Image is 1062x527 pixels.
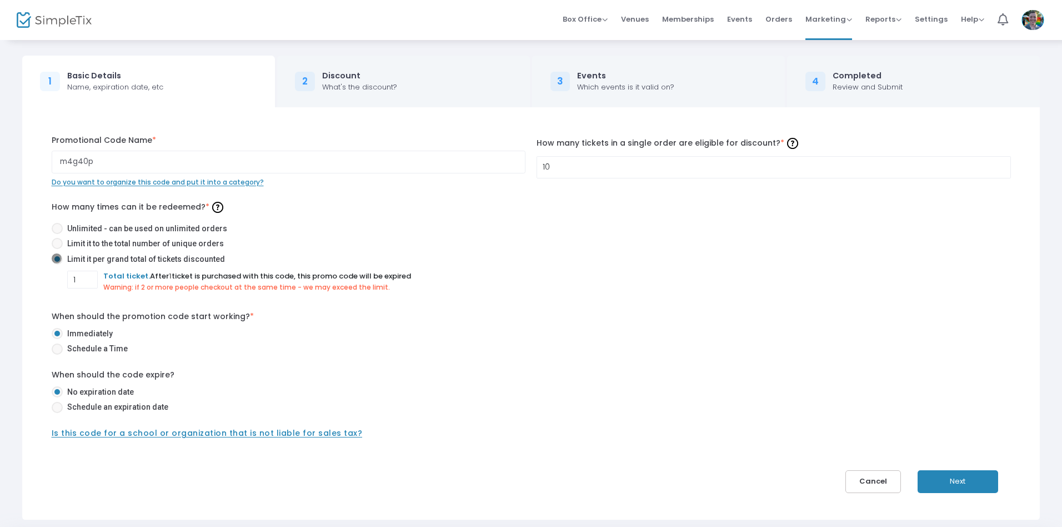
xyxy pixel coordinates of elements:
[577,70,674,82] div: Events
[52,311,254,322] label: When should the promotion code start working?
[805,72,825,92] div: 4
[295,72,315,92] div: 2
[765,5,792,33] span: Orders
[865,14,901,24] span: Reports
[63,386,134,398] span: No expiration date
[212,202,223,213] img: question-mark
[52,135,526,146] label: Promotional Code Name
[63,223,227,235] span: Unlimited - can be used on unlimited orders
[537,135,1011,152] label: How many tickets in a single order are eligible for discount?
[805,14,852,24] span: Marketing
[63,401,168,413] span: Schedule an expiration date
[67,82,163,93] div: Name, expiration date, etc
[577,82,674,93] div: Which events is it valid on?
[833,70,903,82] div: Completed
[52,427,363,439] span: Is this code for a school or organization that is not liable for sales tax?
[662,5,714,33] span: Memberships
[787,138,798,149] img: question-mark
[63,238,224,250] span: Limit it to the total number of unique orders
[40,72,60,92] div: 1
[621,5,649,33] span: Venues
[52,369,174,381] label: When should the code expire?
[52,201,226,212] span: How many times can it be redeemed?
[169,271,172,281] span: 1
[52,151,526,173] input: Enter Promo Code
[67,70,163,82] div: Basic Details
[52,177,264,187] span: Do you want to organize this code and put it into a category?
[63,253,225,265] span: Limit it per grand total of tickets discounted
[727,5,752,33] span: Events
[63,328,113,340] span: Immediately
[915,5,948,33] span: Settings
[103,282,390,292] span: Warning: if 2 or more people checkout at the same time - we may exceed the limit.
[103,271,411,281] span: After ticket is purchased with this code, this promo code will be expired
[550,72,570,92] div: 3
[63,343,128,355] span: Schedule a Time
[961,14,984,24] span: Help
[103,271,150,281] span: Total ticket.
[833,82,903,93] div: Review and Submit
[322,70,397,82] div: Discount
[918,470,998,493] button: Next
[322,82,397,93] div: What's the discount?
[563,14,608,24] span: Box Office
[845,470,901,493] button: Cancel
